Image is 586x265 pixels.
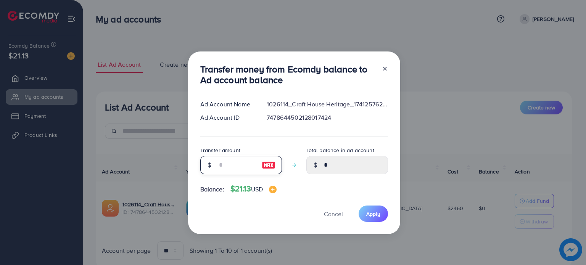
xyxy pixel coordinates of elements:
[262,161,275,170] img: image
[261,100,394,109] div: 1026114_Craft House Heritage_1741257625124
[194,113,261,122] div: Ad Account ID
[200,185,224,194] span: Balance:
[230,184,277,194] h4: $21.13
[194,100,261,109] div: Ad Account Name
[269,186,277,193] img: image
[306,146,374,154] label: Total balance in ad account
[200,146,240,154] label: Transfer amount
[359,206,388,222] button: Apply
[200,64,376,86] h3: Transfer money from Ecomdy balance to Ad account balance
[261,113,394,122] div: 7478644502128017424
[251,185,263,193] span: USD
[324,210,343,218] span: Cancel
[366,210,380,218] span: Apply
[314,206,353,222] button: Cancel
